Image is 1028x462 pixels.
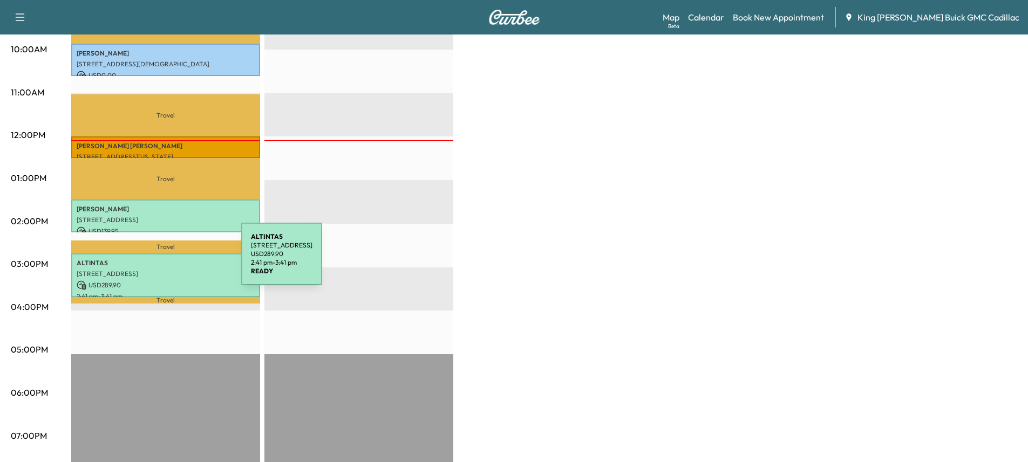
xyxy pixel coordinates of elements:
p: Travel [71,94,260,136]
p: [PERSON_NAME] [77,205,255,213]
p: [STREET_ADDRESS][DEMOGRAPHIC_DATA] [77,60,255,68]
p: 06:00PM [11,386,48,399]
p: [STREET_ADDRESS] [251,241,312,250]
p: [STREET_ADDRESS] [77,270,255,278]
p: 02:00PM [11,215,48,227]
p: 11:00AM [11,86,44,99]
p: ALTINTAS [77,259,255,267]
p: 01:00PM [11,171,46,184]
p: 2:41 pm - 3:41 pm [251,258,312,267]
b: READY [251,267,273,275]
img: Curbee Logo [488,10,540,25]
p: 2:41 pm - 3:41 pm [77,292,255,301]
p: [PERSON_NAME] [PERSON_NAME] [77,142,255,150]
p: [STREET_ADDRESS] [77,216,255,224]
p: [PERSON_NAME] [77,49,255,58]
p: USD 289.90 [77,280,255,290]
p: Travel [71,240,260,253]
span: King [PERSON_NAME] Buick GMC Cadillac [857,11,1019,24]
a: Book New Appointment [733,11,824,24]
p: 12:00PM [11,128,45,141]
b: ALTINTAS [251,232,283,240]
p: 07:00PM [11,429,47,442]
p: USD 139.95 [77,226,255,236]
p: 10:00AM [11,43,47,56]
p: USD 289.90 [251,250,312,258]
p: Travel [71,297,260,304]
p: Travel [71,158,260,199]
p: [STREET_ADDRESS][US_STATE] [77,153,255,161]
p: USD 0.00 [77,71,255,80]
a: Calendar [688,11,724,24]
p: 04:00PM [11,300,49,313]
a: MapBeta [663,11,679,24]
p: 05:00PM [11,343,48,356]
p: 03:00PM [11,257,48,270]
div: Beta [668,22,679,30]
